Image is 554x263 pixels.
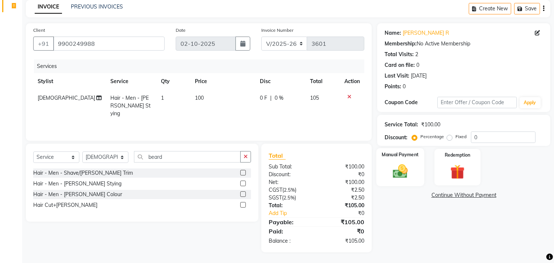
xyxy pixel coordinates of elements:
div: ( ) [263,194,317,202]
span: 2.5% [283,195,295,201]
div: ₹2.50 [317,186,370,194]
label: Percentage [420,133,444,140]
th: Action [340,73,364,90]
div: ( ) [263,186,317,194]
div: Total Visits: [385,51,414,58]
div: Hair Cut+[PERSON_NAME] [33,201,97,209]
th: Price [190,73,256,90]
div: Discount: [385,134,407,141]
span: SGST [269,194,282,201]
input: Search by Name/Mobile/Email/Code [53,37,165,51]
div: Membership: [385,40,417,48]
div: Service Total: [385,121,418,129]
a: Continue Without Payment [379,191,549,199]
button: +91 [33,37,54,51]
div: ₹0 [317,171,370,178]
div: Coupon Code [385,99,437,106]
th: Disc [255,73,306,90]
div: Hair - Men - [PERSON_NAME] Stying [33,180,121,188]
img: _gift.svg [446,163,469,181]
div: ₹0 [317,227,370,236]
span: | [270,94,272,102]
div: Discount: [263,171,317,178]
div: Hair - Men - Shave/[PERSON_NAME] Trim [33,169,133,177]
div: Balance : [263,237,317,245]
div: Hair - Men - [PERSON_NAME] Colour [33,191,122,198]
div: Total: [263,202,317,209]
div: Points: [385,83,401,90]
button: Create New [469,3,511,14]
a: INVOICE [35,0,62,14]
div: Sub Total: [263,163,317,171]
span: 105 [310,95,319,101]
div: Services [34,59,370,73]
label: Date [176,27,186,34]
th: Qty [156,73,190,90]
span: [DEMOGRAPHIC_DATA] [38,95,95,101]
div: ₹2.50 [317,194,370,202]
div: ₹105.00 [317,237,370,245]
span: 100 [195,95,204,101]
span: 1 [161,95,164,101]
span: 2.5% [284,187,295,193]
label: Fixed [455,133,467,140]
th: Total [306,73,340,90]
label: Redemption [445,152,470,158]
span: Hair - Men - [PERSON_NAME] Stying [110,95,151,117]
div: [DATE] [411,72,427,80]
div: ₹100.00 [421,121,440,129]
div: No Active Membership [385,40,543,48]
a: PREVIOUS INVOICES [71,3,123,10]
div: Name: [385,29,401,37]
div: Net: [263,178,317,186]
div: 2 [415,51,418,58]
div: ₹0 [326,209,370,217]
th: Stylist [33,73,106,90]
button: Apply [520,97,541,108]
div: ₹105.00 [317,218,370,226]
span: 0 F [260,94,267,102]
span: 0 % [275,94,283,102]
button: Save [514,3,540,14]
div: ₹100.00 [317,178,370,186]
a: [PERSON_NAME] R [403,29,449,37]
div: ₹105.00 [317,202,370,209]
span: Total [269,152,286,160]
label: Invoice Number [261,27,293,34]
div: ₹100.00 [317,163,370,171]
input: Search or Scan [134,151,241,163]
span: CGST [269,187,282,193]
div: 0 [403,83,406,90]
div: Payable: [263,218,317,226]
div: Card on file: [385,61,415,69]
label: Client [33,27,45,34]
a: Add Tip [263,209,326,217]
div: Paid: [263,227,317,236]
div: Last Visit: [385,72,409,80]
input: Enter Offer / Coupon Code [437,97,516,108]
div: 0 [416,61,419,69]
img: _cash.svg [388,163,413,180]
th: Service [106,73,156,90]
label: Manual Payment [382,151,419,158]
